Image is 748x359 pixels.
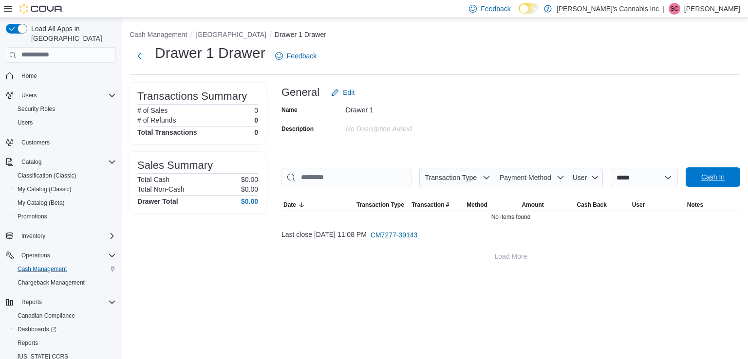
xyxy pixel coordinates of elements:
[14,277,116,288] span: Chargeback Management
[557,3,659,15] p: [PERSON_NAME]'s Cannabis Inc
[18,213,47,220] span: Promotions
[18,172,76,179] span: Classification (Classic)
[346,102,476,114] div: Drawer 1
[21,72,37,80] span: Home
[21,91,37,99] span: Users
[14,337,42,349] a: Reports
[18,265,67,273] span: Cash Management
[18,339,38,347] span: Reports
[130,31,187,38] button: Cash Management
[14,170,116,181] span: Classification (Classic)
[14,117,37,128] a: Users
[241,197,258,205] h4: $0.00
[21,158,41,166] span: Catalog
[14,310,79,322] a: Canadian Compliance
[630,199,685,211] button: User
[137,160,213,171] h3: Sales Summary
[419,168,494,187] button: Transaction Type
[18,296,46,308] button: Reports
[410,199,465,211] button: Transaction #
[18,296,116,308] span: Reports
[14,117,116,128] span: Users
[425,174,477,181] span: Transaction Type
[18,230,49,242] button: Inventory
[14,211,51,222] a: Promotions
[14,323,60,335] a: Dashboards
[241,185,258,193] p: $0.00
[14,263,116,275] span: Cash Management
[568,168,603,187] button: User
[195,31,266,38] button: [GEOGRAPHIC_DATA]
[327,83,358,102] button: Edit
[137,107,168,114] h6: # of Sales
[18,156,116,168] span: Catalog
[701,172,725,182] span: Cash In
[18,70,41,82] a: Home
[18,199,65,207] span: My Catalog (Beta)
[519,3,539,14] input: Dark Mode
[271,46,320,66] a: Feedback
[14,183,75,195] a: My Catalog (Classic)
[2,249,120,262] button: Operations
[18,137,54,148] a: Customers
[467,201,487,209] span: Method
[281,168,411,187] input: This is a search bar. As you type, the results lower in the page will automatically filter.
[21,298,42,306] span: Reports
[355,199,410,211] button: Transaction Type
[669,3,680,15] div: Steph Cooper
[2,69,120,83] button: Home
[573,174,587,181] span: User
[18,312,75,320] span: Canadian Compliance
[10,336,120,350] button: Reports
[18,70,116,82] span: Home
[18,185,72,193] span: My Catalog (Classic)
[500,174,551,181] span: Payment Method
[14,183,116,195] span: My Catalog (Classic)
[14,170,80,181] a: Classification (Classic)
[14,337,116,349] span: Reports
[130,30,740,41] nav: An example of EuiBreadcrumbs
[14,197,116,209] span: My Catalog (Beta)
[687,201,703,209] span: Notes
[281,87,319,98] h3: General
[137,116,176,124] h6: # of Refunds
[281,125,314,133] label: Description
[18,230,116,242] span: Inventory
[411,201,449,209] span: Transaction #
[10,309,120,323] button: Canadian Compliance
[281,225,740,245] div: Last close [DATE] 11:08 PM
[10,102,120,116] button: Security Roles
[10,116,120,129] button: Users
[346,121,476,133] div: No Description added
[2,155,120,169] button: Catalog
[137,197,178,205] h4: Drawer Total
[18,90,40,101] button: Users
[685,199,740,211] button: Notes
[137,128,197,136] h4: Total Transactions
[21,251,50,259] span: Operations
[671,3,679,15] span: SC
[10,276,120,289] button: Chargeback Management
[495,251,527,261] span: Load More
[481,4,510,14] span: Feedback
[254,116,258,124] p: 0
[19,4,63,14] img: Cova
[18,325,56,333] span: Dashboards
[2,89,120,102] button: Users
[2,229,120,243] button: Inventory
[241,176,258,183] p: $0.00
[343,88,355,97] span: Edit
[281,199,355,211] button: Date
[522,201,543,209] span: Amount
[137,90,247,102] h3: Transactions Summary
[10,169,120,182] button: Classification (Classic)
[18,136,116,148] span: Customers
[275,31,326,38] button: Drawer 1 Drawer
[684,3,740,15] p: [PERSON_NAME]
[14,310,116,322] span: Canadian Compliance
[367,225,422,245] button: CM7277-39143
[18,90,116,101] span: Users
[283,201,296,209] span: Date
[14,277,89,288] a: Chargeback Management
